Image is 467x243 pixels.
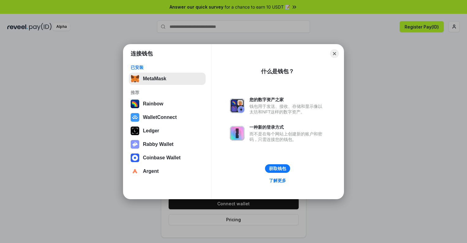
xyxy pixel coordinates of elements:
button: Ledger [129,125,206,137]
button: Rainbow [129,98,206,110]
div: Ledger [143,128,159,134]
img: svg+xml,%3Csvg%20xmlns%3D%22http%3A%2F%2Fwww.w3.org%2F2000%2Fsvg%22%20fill%3D%22none%22%20viewBox... [230,98,245,113]
div: 您的数字资产之家 [249,97,325,102]
div: MetaMask [143,76,166,82]
div: Argent [143,169,159,174]
img: svg+xml,%3Csvg%20fill%3D%22none%22%20height%3D%2233%22%20viewBox%3D%220%200%2035%2033%22%20width%... [131,74,139,83]
button: MetaMask [129,73,206,85]
div: 了解更多 [269,178,286,183]
img: svg+xml,%3Csvg%20xmlns%3D%22http%3A%2F%2Fwww.w3.org%2F2000%2Fsvg%22%20fill%3D%22none%22%20viewBox... [230,126,245,141]
button: Coinbase Wallet [129,152,206,164]
div: Rabby Wallet [143,142,174,147]
button: 获取钱包 [265,164,290,173]
div: Rainbow [143,101,163,107]
div: 什么是钱包？ [261,68,294,75]
img: svg+xml,%3Csvg%20xmlns%3D%22http%3A%2F%2Fwww.w3.org%2F2000%2Fsvg%22%20width%3D%2228%22%20height%3... [131,127,139,135]
button: WalletConnect [129,111,206,123]
div: Coinbase Wallet [143,155,181,161]
h1: 连接钱包 [131,50,153,57]
div: 而不是在每个网站上创建新的账户和密码，只需连接您的钱包。 [249,131,325,142]
button: Close [330,49,339,58]
button: Rabby Wallet [129,138,206,150]
div: WalletConnect [143,115,177,120]
img: svg+xml,%3Csvg%20width%3D%2228%22%20height%3D%2228%22%20viewBox%3D%220%200%2028%2028%22%20fill%3D... [131,113,139,122]
div: 已安装 [131,65,204,70]
img: svg+xml,%3Csvg%20xmlns%3D%22http%3A%2F%2Fwww.w3.org%2F2000%2Fsvg%22%20fill%3D%22none%22%20viewBox... [131,140,139,149]
button: Argent [129,165,206,177]
div: 一种新的登录方式 [249,124,325,130]
img: svg+xml,%3Csvg%20width%3D%2228%22%20height%3D%2228%22%20viewBox%3D%220%200%2028%2028%22%20fill%3D... [131,154,139,162]
a: 了解更多 [265,177,290,184]
div: 获取钱包 [269,166,286,171]
img: svg+xml,%3Csvg%20width%3D%2228%22%20height%3D%2228%22%20viewBox%3D%220%200%2028%2028%22%20fill%3D... [131,167,139,176]
div: 钱包用于发送、接收、存储和显示像以太坊和NFT这样的数字资产。 [249,104,325,115]
img: svg+xml,%3Csvg%20width%3D%22120%22%20height%3D%22120%22%20viewBox%3D%220%200%20120%20120%22%20fil... [131,100,139,108]
div: 推荐 [131,90,204,95]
